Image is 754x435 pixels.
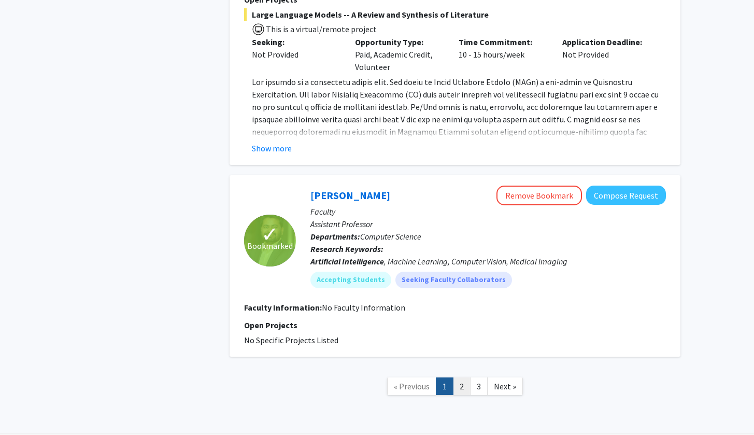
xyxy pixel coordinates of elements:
p: Application Deadline: [562,36,650,48]
b: Departments: [310,231,360,242]
span: No Specific Projects Listed [244,335,338,345]
span: Lor ipsumdo si a consectetu adipis elit. Sed doeiu te Incid Utlabore Etdolo (MAGn) a eni-admin ve... [252,77,666,224]
button: Remove Bookmark [496,186,582,205]
p: Opportunity Type: [355,36,443,48]
button: Show more [252,142,292,155]
span: Bookmarked [247,240,293,252]
div: Not Provided [554,36,658,73]
p: Open Projects [244,319,666,331]
mat-chip: Accepting Students [310,272,391,288]
span: No Faculty Information [322,302,405,313]
a: Previous Page [387,377,436,396]
p: Assistant Professor [310,218,666,230]
b: Intelligence [342,256,384,266]
a: Next [487,377,523,396]
mat-chip: Seeking Faculty Collaborators [395,272,512,288]
span: « Previous [394,381,430,391]
div: , Machine Learning, Computer Vision, Medical Imaging [310,255,666,268]
iframe: Chat [8,388,44,427]
a: [PERSON_NAME] [310,189,390,202]
b: Artificial [310,256,340,266]
b: Research Keywords: [310,244,383,254]
span: This is a virtual/remote project [265,24,377,34]
nav: Page navigation [230,367,680,409]
span: Next » [494,381,516,391]
b: Faculty Information: [244,302,322,313]
div: 10 - 15 hours/week [451,36,554,73]
span: Computer Science [360,231,421,242]
span: ✓ [261,229,279,240]
p: Seeking: [252,36,340,48]
button: Compose Request to Abdullah-Al-Zubaer Imran [586,186,666,205]
div: Not Provided [252,48,340,61]
p: Faculty [310,205,666,218]
a: 1 [436,377,453,396]
a: 3 [470,377,488,396]
div: Paid, Academic Credit, Volunteer [347,36,451,73]
span: Large Language Models -- A Review and Synthesis of Literature [244,8,666,21]
p: Time Commitment: [459,36,547,48]
a: 2 [453,377,471,396]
